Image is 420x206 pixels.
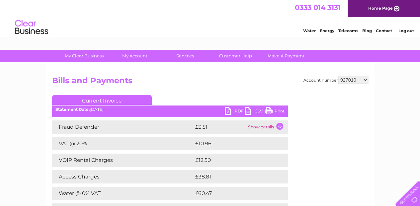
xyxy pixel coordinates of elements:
[158,50,212,62] a: Services
[52,95,152,105] a: Current Invoice
[194,187,274,200] td: £60.47
[52,137,194,150] td: VAT @ 20%
[194,120,246,134] td: £3.51
[265,107,285,117] a: Print
[107,50,162,62] a: My Account
[246,120,288,134] td: Show details
[52,187,194,200] td: Water @ 0% VAT
[225,107,245,117] a: PDF
[259,50,313,62] a: Make A Payment
[245,107,265,117] a: CSV
[362,28,372,33] a: Blog
[52,170,194,183] td: Access Charges
[338,28,358,33] a: Telecoms
[194,170,274,183] td: £38.81
[303,76,368,84] div: Account number
[52,120,194,134] td: Fraud Defender
[194,137,274,150] td: £10.96
[55,107,90,112] b: Statement Date:
[376,28,392,33] a: Contact
[15,17,48,37] img: logo.png
[57,50,112,62] a: My Clear Business
[52,107,288,112] div: [DATE]
[194,154,274,167] td: £12.50
[208,50,263,62] a: Customer Help
[53,4,367,32] div: Clear Business is a trading name of Verastar Limited (registered in [GEOGRAPHIC_DATA] No. 3667643...
[320,28,334,33] a: Energy
[52,76,368,89] h2: Bills and Payments
[295,3,341,12] a: 0333 014 3131
[398,28,414,33] a: Log out
[303,28,316,33] a: Water
[52,154,194,167] td: VOIP Rental Charges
